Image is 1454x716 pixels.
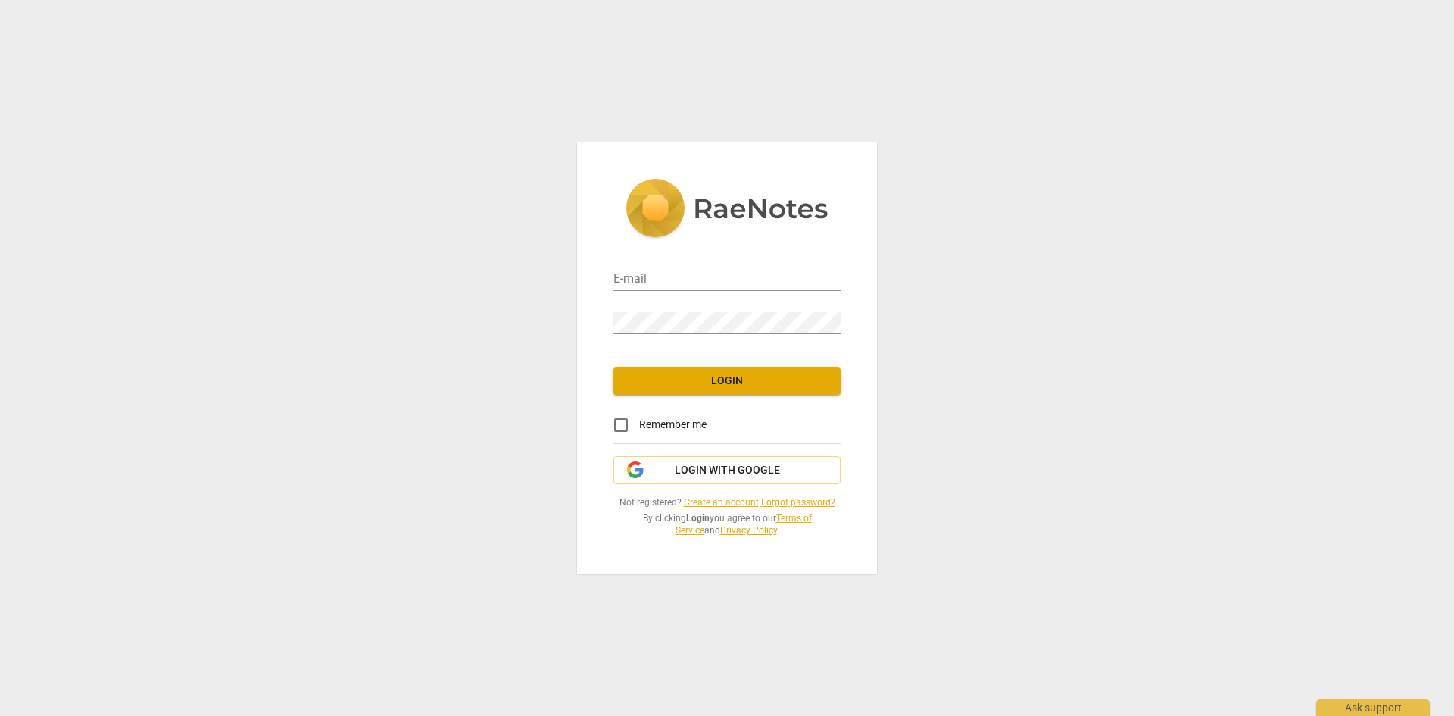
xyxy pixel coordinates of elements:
[613,512,841,537] span: By clicking you agree to our and .
[761,497,835,508] a: Forgot password?
[720,525,777,536] a: Privacy Policy
[613,496,841,509] span: Not registered? |
[639,417,707,433] span: Remember me
[626,179,828,241] img: 5ac2273c67554f335776073100b6d88f.svg
[686,513,710,524] b: Login
[613,456,841,485] button: Login with Google
[1316,699,1430,716] div: Ask support
[613,367,841,395] button: Login
[675,463,780,478] span: Login with Google
[684,497,759,508] a: Create an account
[676,513,812,536] a: Terms of Service
[626,374,828,389] span: Login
